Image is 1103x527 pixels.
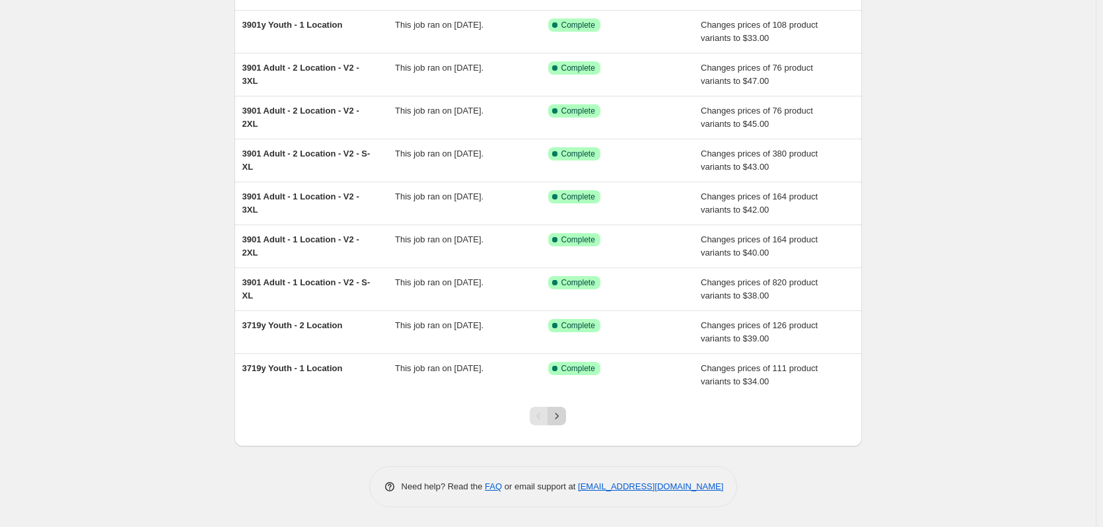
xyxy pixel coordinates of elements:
span: This job ran on [DATE]. [395,277,483,287]
span: 3901 Adult - 2 Location - V2 - S-XL [242,149,371,172]
span: Complete [561,20,595,30]
span: Changes prices of 164 product variants to $40.00 [701,234,818,258]
span: or email support at [502,481,578,491]
span: Need help? Read the [402,481,485,491]
span: This job ran on [DATE]. [395,149,483,158]
span: Complete [561,192,595,202]
span: Complete [561,63,595,73]
span: Complete [561,320,595,331]
span: Complete [561,363,595,374]
span: Changes prices of 126 product variants to $39.00 [701,320,818,343]
span: Changes prices of 108 product variants to $33.00 [701,20,818,43]
span: This job ran on [DATE]. [395,192,483,201]
span: This job ran on [DATE]. [395,320,483,330]
span: Complete [561,149,595,159]
span: Changes prices of 820 product variants to $38.00 [701,277,818,300]
span: 3901 Adult - 1 Location - V2 - 2XL [242,234,359,258]
span: This job ran on [DATE]. [395,63,483,73]
span: Complete [561,234,595,245]
span: 3719y Youth - 1 Location [242,363,343,373]
span: Changes prices of 164 product variants to $42.00 [701,192,818,215]
span: 3901 Adult - 2 Location - V2 - 2XL [242,106,359,129]
span: Complete [561,277,595,288]
span: Changes prices of 380 product variants to $43.00 [701,149,818,172]
span: This job ran on [DATE]. [395,20,483,30]
a: FAQ [485,481,502,491]
span: 3719y Youth - 2 Location [242,320,343,330]
span: 3901y Youth - 1 Location [242,20,343,30]
span: Changes prices of 76 product variants to $47.00 [701,63,813,86]
button: Next [548,407,566,425]
span: 3901 Adult - 1 Location - V2 - 3XL [242,192,359,215]
span: 3901 Adult - 1 Location - V2 - S-XL [242,277,371,300]
span: This job ran on [DATE]. [395,363,483,373]
span: Complete [561,106,595,116]
span: Changes prices of 76 product variants to $45.00 [701,106,813,129]
span: This job ran on [DATE]. [395,106,483,116]
nav: Pagination [530,407,566,425]
span: Changes prices of 111 product variants to $34.00 [701,363,818,386]
span: This job ran on [DATE]. [395,234,483,244]
span: 3901 Adult - 2 Location - V2 - 3XL [242,63,359,86]
a: [EMAIL_ADDRESS][DOMAIN_NAME] [578,481,723,491]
